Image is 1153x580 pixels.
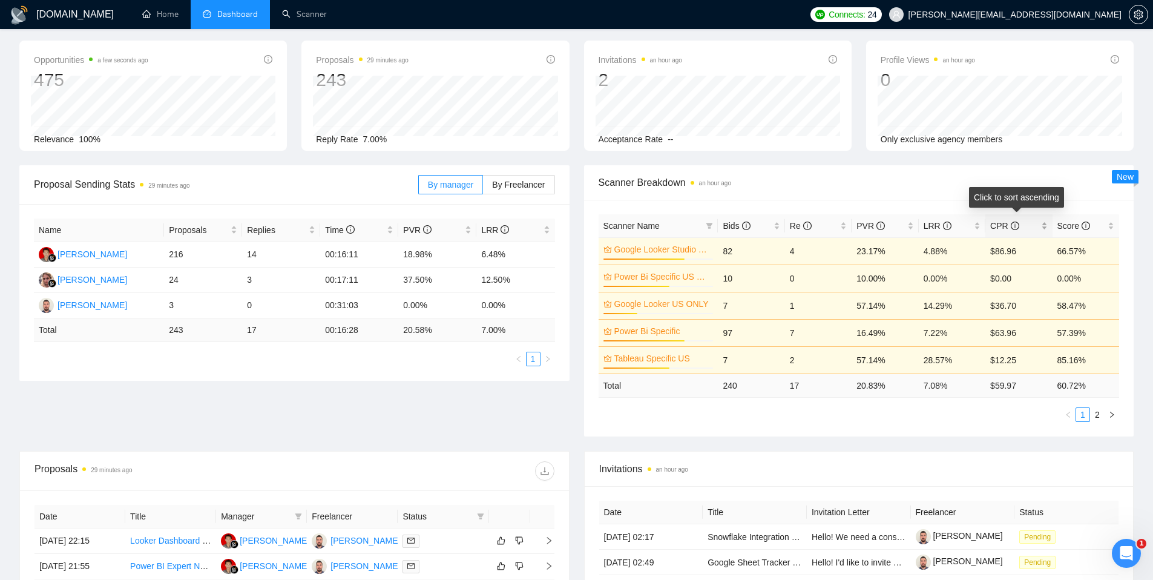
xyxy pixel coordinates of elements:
[164,318,242,342] td: 243
[527,352,540,366] a: 1
[599,134,663,144] span: Acceptance Rate
[316,68,409,91] div: 243
[881,53,975,67] span: Profile Views
[919,237,985,265] td: 4.88%
[34,68,148,91] div: 475
[599,53,682,67] span: Invitations
[312,535,400,545] a: NE[PERSON_NAME]
[718,292,784,319] td: 7
[1061,407,1076,422] li: Previous Page
[603,221,660,231] span: Scanner Name
[501,225,509,234] span: info-circle
[742,222,751,230] span: info-circle
[476,268,554,293] td: 12.50%
[829,55,837,64] span: info-circle
[924,221,951,231] span: LRR
[320,242,398,268] td: 00:16:11
[603,300,612,308] span: crown
[943,222,951,230] span: info-circle
[515,536,524,545] span: dislike
[221,561,309,570] a: RS[PERSON_NAME]
[985,374,1052,397] td: $ 59.97
[494,533,508,548] button: like
[142,9,179,19] a: homeHome
[599,524,703,550] td: [DATE] 02:17
[526,352,540,366] li: 1
[785,319,852,346] td: 7
[985,237,1052,265] td: $86.96
[1108,411,1115,418] span: right
[307,505,398,529] th: Freelancer
[1105,407,1119,422] li: Next Page
[807,501,911,524] th: Invitation Letter
[164,219,242,242] th: Proposals
[39,300,127,309] a: NE[PERSON_NAME]
[919,292,985,319] td: 14.29%
[10,5,29,25] img: logo
[708,558,927,567] a: Google Sheet Tracker for Insurance Agency - IPA Tracking
[242,293,320,318] td: 0
[708,532,820,542] a: Snowflake Integration Consult
[881,68,975,91] div: 0
[264,55,272,64] span: info-circle
[718,346,784,374] td: 7
[221,535,309,545] a: RS[PERSON_NAME]
[535,536,553,545] span: right
[718,374,784,397] td: 240
[242,219,320,242] th: Replies
[803,222,812,230] span: info-circle
[785,374,852,397] td: 17
[242,268,320,293] td: 3
[398,293,476,318] td: 0.00%
[852,292,918,319] td: 57.14%
[1117,172,1134,182] span: New
[1019,557,1060,567] a: Pending
[330,534,400,547] div: [PERSON_NAME]
[125,554,216,579] td: Power BI Expert Needed to Guide Me in Building Interactive Dashboard
[535,562,553,570] span: right
[316,134,358,144] span: Reply Rate
[130,561,399,571] a: Power BI Expert Needed to Guide Me in Building Interactive Dashboard
[1019,556,1056,569] span: Pending
[703,217,715,235] span: filter
[57,273,127,286] div: [PERSON_NAME]
[614,270,711,283] a: Power Bi Specific US Only
[34,505,125,529] th: Date
[1011,222,1019,230] span: info-circle
[852,374,918,397] td: 20.83 %
[856,221,885,231] span: PVR
[1129,10,1148,19] a: setting
[34,177,418,192] span: Proposal Sending Stats
[544,355,551,363] span: right
[916,529,931,544] img: c1fc_27FLf1EH3L5AMFf83tGS6yaxyVnKv9AQzsnZAAlewa1bmmPsWnBFgF8h6rQJW
[852,237,918,265] td: 23.17%
[79,134,100,144] span: 100%
[1014,501,1119,524] th: Status
[668,134,673,144] span: --
[1111,55,1119,64] span: info-circle
[34,318,164,342] td: Total
[57,248,127,261] div: [PERSON_NAME]
[1019,530,1056,544] span: Pending
[706,222,713,229] span: filter
[476,293,554,318] td: 0.00%
[881,134,1003,144] span: Only exclusive agency members
[718,237,784,265] td: 82
[242,318,320,342] td: 17
[916,531,1003,541] a: [PERSON_NAME]
[97,57,148,64] time: a few seconds ago
[39,274,127,284] a: KG[PERSON_NAME]
[423,225,432,234] span: info-circle
[1112,539,1141,568] iframe: Intercom live chat
[330,559,400,573] div: [PERSON_NAME]
[203,10,211,18] span: dashboard
[48,254,56,262] img: gigradar-bm.png
[599,374,718,397] td: Total
[497,536,505,545] span: like
[614,325,711,338] a: Power Bi Specific
[656,466,688,473] time: an hour ago
[476,242,554,268] td: 6.48%
[216,505,307,529] th: Manager
[985,292,1052,319] td: $36.70
[718,265,784,292] td: 10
